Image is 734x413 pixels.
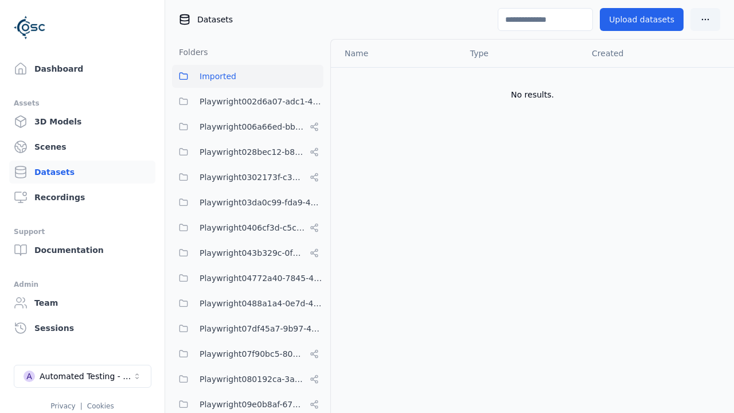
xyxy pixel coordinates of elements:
[200,69,236,83] span: Imported
[172,46,208,58] h3: Folders
[200,297,323,310] span: Playwright0488a1a4-0e7d-4299-bdea-dd156cc484d6
[172,368,323,391] button: Playwright080192ca-3ab8-4170-8689-2c2dffafb10d
[87,402,114,410] a: Cookies
[172,241,323,264] button: Playwright043b329c-0fea-4eef-a1dd-c1b85d96f68d
[14,278,151,291] div: Admin
[172,216,323,239] button: Playwright0406cf3d-c5c6-4809-a891-d4d7aaf60441
[9,291,155,314] a: Team
[200,95,323,108] span: Playwright002d6a07-adc1-4c24-b05e-c31b39d5c727
[331,67,734,122] td: No results.
[9,135,155,158] a: Scenes
[172,191,323,214] button: Playwright03da0c99-fda9-4a9e-aae8-21aa8e1fe531
[50,402,75,410] a: Privacy
[583,40,716,67] th: Created
[14,96,151,110] div: Assets
[24,371,35,382] div: A
[200,170,305,184] span: Playwright0302173f-c313-40eb-a2c1-2f14b0f3806f
[200,398,305,411] span: Playwright09e0b8af-6797-487c-9a58-df45af994400
[9,186,155,209] a: Recordings
[331,40,461,67] th: Name
[9,161,155,184] a: Datasets
[172,115,323,138] button: Playwright006a66ed-bbfa-4b84-a6f2-8b03960da6f1
[197,14,233,25] span: Datasets
[80,402,83,410] span: |
[200,347,305,361] span: Playwright07f90bc5-80d1-4d58-862e-051c9f56b799
[172,65,323,88] button: Imported
[172,166,323,189] button: Playwright0302173f-c313-40eb-a2c1-2f14b0f3806f
[172,317,323,340] button: Playwright07df45a7-9b97-4519-9260-365d86e9bcdb
[461,40,583,67] th: Type
[40,371,132,382] div: Automated Testing - Playwright
[172,90,323,113] button: Playwright002d6a07-adc1-4c24-b05e-c31b39d5c727
[200,196,323,209] span: Playwright03da0c99-fda9-4a9e-aae8-21aa8e1fe531
[600,8,684,31] button: Upload datasets
[14,365,151,388] button: Select a workspace
[200,221,305,235] span: Playwright0406cf3d-c5c6-4809-a891-d4d7aaf60441
[200,145,305,159] span: Playwright028bec12-b853-4041-8716-f34111cdbd0b
[200,246,305,260] span: Playwright043b329c-0fea-4eef-a1dd-c1b85d96f68d
[200,372,305,386] span: Playwright080192ca-3ab8-4170-8689-2c2dffafb10d
[200,322,323,336] span: Playwright07df45a7-9b97-4519-9260-365d86e9bcdb
[172,342,323,365] button: Playwright07f90bc5-80d1-4d58-862e-051c9f56b799
[9,110,155,133] a: 3D Models
[9,317,155,340] a: Sessions
[14,11,46,44] img: Logo
[172,267,323,290] button: Playwright04772a40-7845-40f2-bf94-f85d29927f9d
[200,120,305,134] span: Playwright006a66ed-bbfa-4b84-a6f2-8b03960da6f1
[172,141,323,163] button: Playwright028bec12-b853-4041-8716-f34111cdbd0b
[200,271,323,285] span: Playwright04772a40-7845-40f2-bf94-f85d29927f9d
[9,239,155,262] a: Documentation
[172,292,323,315] button: Playwright0488a1a4-0e7d-4299-bdea-dd156cc484d6
[9,57,155,80] a: Dashboard
[14,225,151,239] div: Support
